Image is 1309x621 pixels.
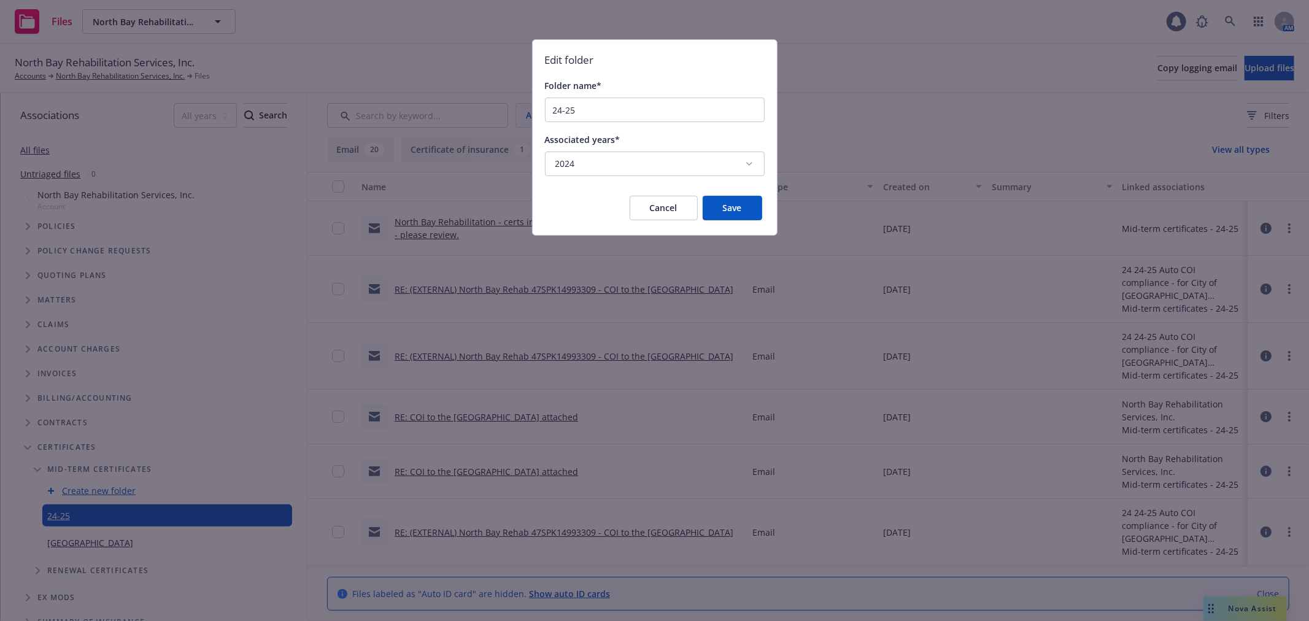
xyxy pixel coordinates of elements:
span: 2024 [555,158,744,170]
span: Associated years* [545,134,620,145]
span: Folder name* [545,80,602,91]
button: Save [703,196,762,220]
input: Enter a name for this folder [546,98,764,121]
div: Edit folder [545,52,765,68]
button: Cancel [630,196,698,220]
